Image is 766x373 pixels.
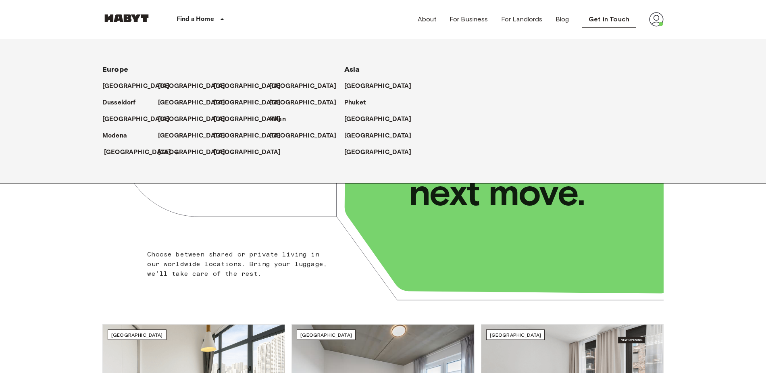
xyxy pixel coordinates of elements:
a: [GEOGRAPHIC_DATA] [214,148,289,157]
p: [GEOGRAPHIC_DATA] [269,98,337,108]
p: Phuket [344,98,366,108]
a: Milan [269,115,294,124]
p: [GEOGRAPHIC_DATA] [269,81,337,91]
p: Milan [269,115,286,124]
p: [GEOGRAPHIC_DATA] [158,131,225,141]
p: [GEOGRAPHIC_DATA] [344,131,412,141]
a: [GEOGRAPHIC_DATA] [269,98,345,108]
a: [GEOGRAPHIC_DATA] [214,115,289,124]
a: Phuket [344,98,374,108]
p: [GEOGRAPHIC_DATA] [104,148,171,157]
p: Choose between shared or private living in our worldwide locations. Bring your luggage, we'll tak... [147,250,332,279]
a: [GEOGRAPHIC_DATA] [158,81,233,91]
a: [GEOGRAPHIC_DATA] [158,148,233,157]
span: [GEOGRAPHIC_DATA] [111,332,163,338]
a: [GEOGRAPHIC_DATA] [214,81,289,91]
span: Europe [102,65,128,74]
p: [GEOGRAPHIC_DATA] [102,81,170,91]
p: [GEOGRAPHIC_DATA] [158,98,225,108]
a: [GEOGRAPHIC_DATA] [102,115,178,124]
a: [GEOGRAPHIC_DATA] [344,131,420,141]
a: [GEOGRAPHIC_DATA] [158,131,233,141]
p: [GEOGRAPHIC_DATA] [214,81,281,91]
a: Get in Touch [582,11,636,28]
a: Modena [102,131,135,141]
p: [GEOGRAPHIC_DATA] [214,115,281,124]
a: [GEOGRAPHIC_DATA] [158,98,233,108]
a: [GEOGRAPHIC_DATA] [102,81,178,91]
p: [GEOGRAPHIC_DATA] [214,148,281,157]
a: [GEOGRAPHIC_DATA] [269,81,345,91]
p: [GEOGRAPHIC_DATA] [269,131,337,141]
span: Asia [344,65,360,74]
span: [GEOGRAPHIC_DATA] [300,332,352,338]
a: Blog [556,15,569,24]
p: Modena [102,131,127,141]
a: [GEOGRAPHIC_DATA] [344,115,420,124]
a: [GEOGRAPHIC_DATA] [104,148,179,157]
p: [GEOGRAPHIC_DATA] [344,148,412,157]
a: For Landlords [501,15,543,24]
p: Dusseldorf [102,98,136,108]
p: [GEOGRAPHIC_DATA] [344,115,412,124]
a: Dusseldorf [102,98,144,108]
a: [GEOGRAPHIC_DATA] [344,81,420,91]
a: For Business [450,15,488,24]
span: [GEOGRAPHIC_DATA] [490,332,541,338]
a: [GEOGRAPHIC_DATA] [269,131,345,141]
a: [GEOGRAPHIC_DATA] [158,115,233,124]
p: [GEOGRAPHIC_DATA] [102,115,170,124]
p: [GEOGRAPHIC_DATA] [158,115,225,124]
p: [GEOGRAPHIC_DATA] [344,81,412,91]
p: [GEOGRAPHIC_DATA] [158,81,225,91]
a: [GEOGRAPHIC_DATA] [214,131,289,141]
p: Find a Home [177,15,214,24]
p: [GEOGRAPHIC_DATA] [214,131,281,141]
a: About [418,15,437,24]
img: avatar [649,12,664,27]
a: [GEOGRAPHIC_DATA] [344,148,420,157]
img: Habyt [102,14,151,22]
p: [GEOGRAPHIC_DATA] [158,148,225,157]
p: [GEOGRAPHIC_DATA] [214,98,281,108]
a: [GEOGRAPHIC_DATA] [214,98,289,108]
